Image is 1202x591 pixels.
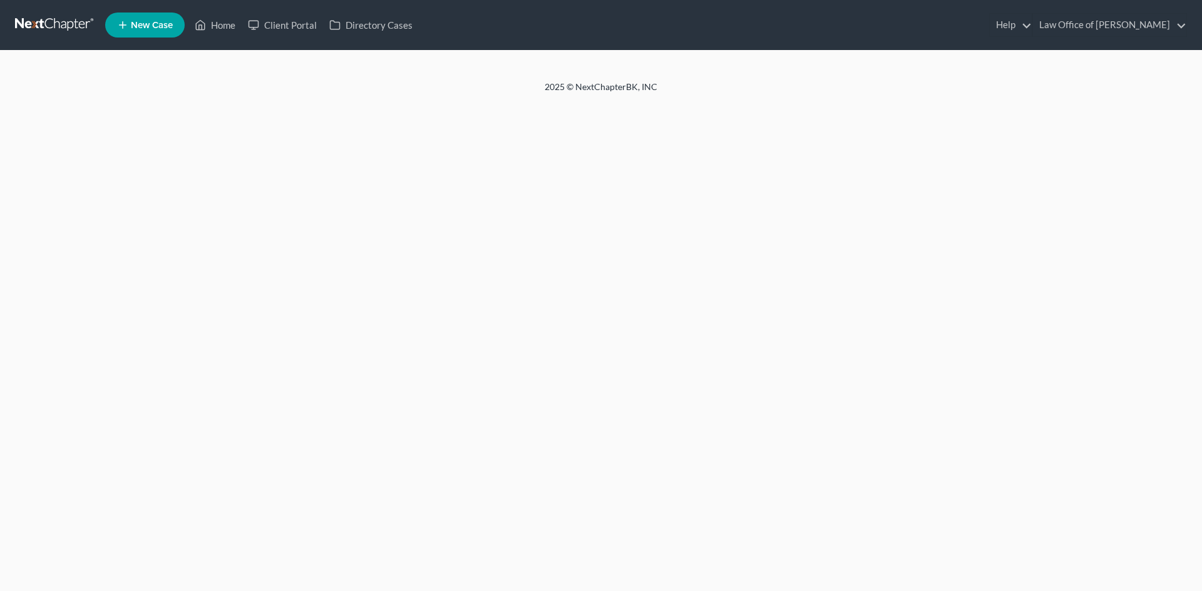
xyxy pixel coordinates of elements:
[242,14,323,36] a: Client Portal
[244,81,958,103] div: 2025 © NextChapterBK, INC
[1033,14,1186,36] a: Law Office of [PERSON_NAME]
[105,13,185,38] new-legal-case-button: New Case
[188,14,242,36] a: Home
[323,14,419,36] a: Directory Cases
[990,14,1032,36] a: Help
